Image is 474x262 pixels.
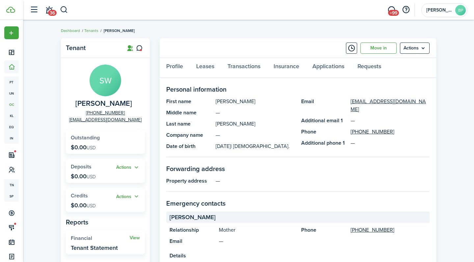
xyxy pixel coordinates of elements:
[400,4,411,15] button: Open resource center
[4,110,19,121] a: kl
[4,26,19,39] button: Open menu
[170,226,216,234] panel-main-title: Relationship
[71,173,96,180] p: $0.00
[306,58,351,78] a: Applications
[166,98,212,105] panel-main-title: First name
[104,28,135,34] span: [PERSON_NAME]
[455,5,466,15] avatar-text: BP
[400,43,430,54] menu-btn: Actions
[267,58,306,78] a: Insurance
[71,235,130,241] widget-stats-title: Financial
[388,10,399,16] span: +99
[360,43,397,54] a: Move in
[219,226,295,234] panel-main-description: Mother
[116,164,140,171] button: Actions
[216,142,295,150] panel-main-description: [DATE]
[385,2,398,18] a: Messaging
[221,58,267,78] a: Transactions
[4,99,19,110] a: oc
[166,177,212,185] panel-main-title: Property address
[4,76,19,88] a: pt
[87,144,96,151] span: USD
[160,58,190,78] a: Profile
[426,8,453,13] span: BREI Partners, GP
[6,7,15,13] img: TenantCloud
[60,4,68,15] button: Search
[351,98,430,113] a: [EMAIL_ADDRESS][DOMAIN_NAME]
[66,217,145,227] panel-main-subtitle: Reports
[216,177,430,185] panel-main-description: —
[301,98,347,113] panel-main-title: Email
[4,179,19,190] a: tn
[90,65,121,96] avatar-text: SW
[4,88,19,99] a: un
[170,213,216,222] span: [PERSON_NAME]
[166,142,212,150] panel-main-title: Date of birth
[301,117,347,125] panel-main-title: Additional email 1
[351,226,394,234] a: [PHONE_NUMBER]
[116,164,140,171] button: Open menu
[75,100,132,108] span: Sharunda Weir
[351,128,394,136] a: [PHONE_NUMBER]
[71,245,118,251] widget-stats-description: Tenant Statement
[4,132,19,144] a: in
[216,98,295,105] panel-main-description: [PERSON_NAME]
[130,235,140,241] a: View
[166,131,212,139] panel-main-title: Company name
[166,109,212,117] panel-main-title: Middle name
[84,28,98,34] a: Tenants
[170,237,216,245] panel-main-title: Email
[28,4,40,16] button: Open sidebar
[4,190,19,202] a: sp
[43,2,55,18] a: Notifications
[216,109,295,117] panel-main-description: —
[170,252,426,260] panel-main-title: Details
[400,43,430,54] button: Open menu
[71,202,96,209] p: $0.00
[301,226,347,234] panel-main-title: Phone
[116,193,140,200] button: Actions
[166,198,430,208] panel-main-section-title: Emergency contacts
[48,10,57,16] span: 36
[346,43,357,54] button: Timeline
[231,142,290,150] span: | [DEMOGRAPHIC_DATA].
[71,163,92,170] span: Deposits
[166,84,430,94] panel-main-section-title: Personal information
[87,173,96,180] span: USD
[216,131,295,139] panel-main-description: —
[190,58,221,78] a: Leases
[4,121,19,132] a: eq
[61,28,80,34] a: Dashboard
[71,134,100,141] span: Outstanding
[66,44,118,52] panel-main-title: Tenant
[87,202,96,209] span: USD
[216,120,295,128] panel-main-description: [PERSON_NAME]
[301,139,347,147] panel-main-title: Additional phone 1
[166,164,430,174] panel-main-section-title: Forwarding address
[86,109,125,116] a: [PHONE_NUMBER]
[351,58,388,78] a: Requests
[69,116,142,123] a: [EMAIL_ADDRESS][DOMAIN_NAME]
[301,128,347,136] panel-main-title: Phone
[116,193,140,200] button: Open menu
[71,144,96,151] p: $0.00
[71,192,88,199] span: Credits
[166,120,212,128] panel-main-title: Last name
